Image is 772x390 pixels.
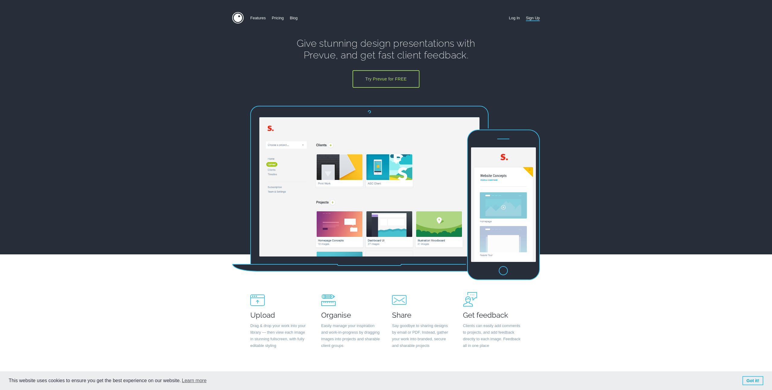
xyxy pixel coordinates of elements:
[232,12,244,24] img: Prevue
[181,377,207,384] a: learn more about cookies
[250,281,309,319] h2: Upload
[526,12,540,24] a: Sign Up
[742,376,763,385] a: dismiss cookie message
[392,281,451,319] h2: Share
[480,226,527,252] img: Interface UI
[317,211,362,237] img: Web Concepts
[366,211,412,237] img: UI Design
[317,154,362,180] img: Print
[232,106,507,272] img: svg+xml;base64,PHN2ZyB4bWxucz0iaHR0cDovL3d3dy53My5vcmcvMjAwMC9zdmciIHdpZHRoPSI5MTAiIGhlaWd%0AodD0...
[321,281,380,319] h2: Organise
[416,211,462,237] img: Illustration
[509,12,520,24] a: Log In
[9,377,738,384] span: This website uses cookies to ensure you get the best experience on our website.
[317,252,362,277] img: Photography
[290,12,298,24] a: Blog
[467,130,540,280] img: svg+xml;base64,PHN2ZyB4bWxucz0iaHR0cDovL3d3dy53My5vcmcvMjAwMC9zdmciIHdpZHRoPSIyNDEiIGhlaWd%0AodD0...
[272,12,284,24] a: Pricing
[232,12,244,24] a: Home
[463,281,522,319] h2: Get feedback
[366,154,412,180] img: Clients
[353,70,419,88] a: Try Prevue for FREE
[250,12,266,24] a: Features
[480,192,527,219] img: Homepage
